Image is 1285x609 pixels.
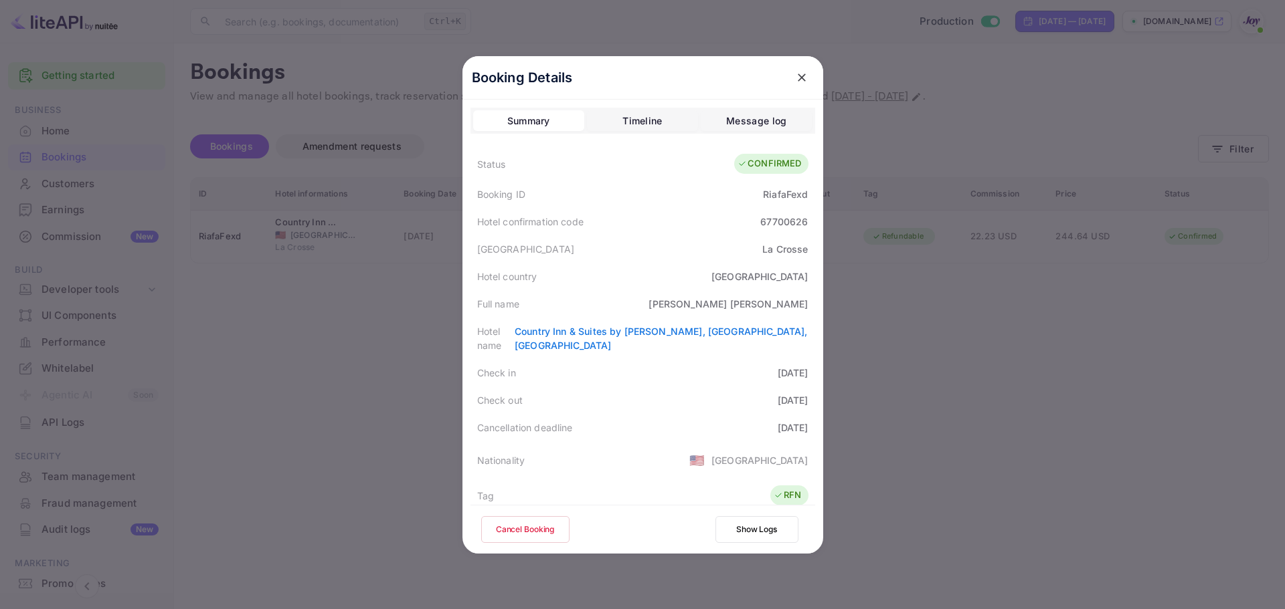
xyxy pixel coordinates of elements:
button: Message log [701,110,812,132]
span: United States [689,448,705,472]
div: Timeline [622,113,662,129]
button: Cancel Booking [481,516,570,543]
div: Full name [477,297,519,311]
button: Summary [473,110,584,132]
div: RiafaFexd [763,187,808,201]
div: [PERSON_NAME] [PERSON_NAME] [649,297,808,311]
div: Cancellation deadline [477,420,573,435]
div: [DATE] [778,420,808,435]
div: Hotel name [477,324,515,352]
div: Summary [507,113,550,129]
div: Nationality [477,453,525,467]
button: Show Logs [715,516,798,543]
button: Timeline [587,110,698,132]
div: [GEOGRAPHIC_DATA] [711,453,808,467]
div: [DATE] [778,366,808,380]
p: Booking Details [472,68,573,88]
a: Country Inn & Suites by [PERSON_NAME], [GEOGRAPHIC_DATA], [GEOGRAPHIC_DATA] [515,326,808,351]
div: Check in [477,366,516,380]
div: La Crosse [762,242,808,256]
div: Booking ID [477,187,526,201]
div: [GEOGRAPHIC_DATA] [477,242,575,256]
div: [GEOGRAPHIC_DATA] [711,269,808,283]
div: RFN [774,489,801,502]
div: Check out [477,393,523,407]
div: Tag [477,489,494,503]
div: Message log [726,113,786,129]
div: Hotel confirmation code [477,215,584,229]
div: Status [477,157,506,171]
div: Hotel country [477,269,537,283]
div: [DATE] [778,393,808,407]
div: 67700626 [760,215,808,229]
div: CONFIRMED [738,157,801,170]
button: close [790,66,814,90]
